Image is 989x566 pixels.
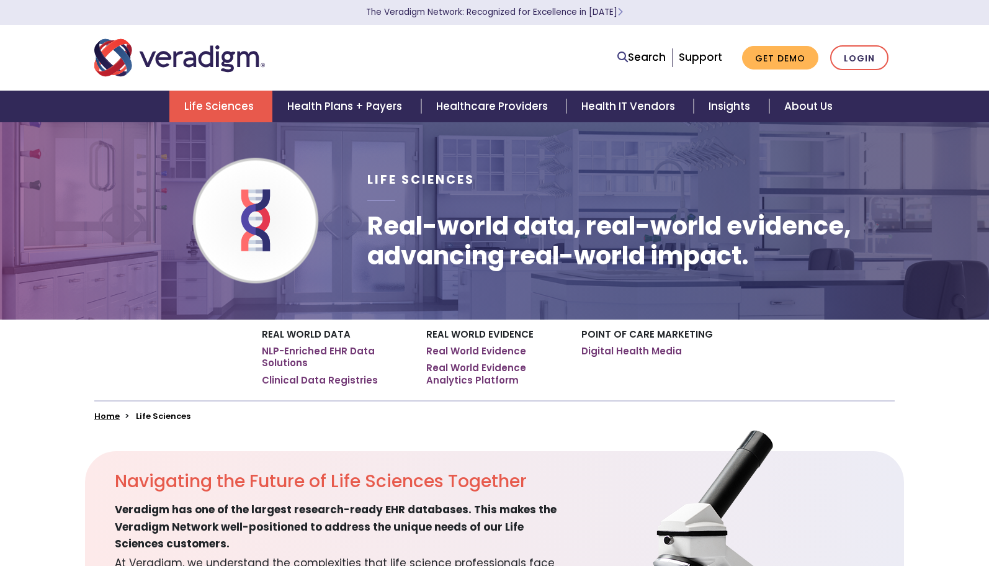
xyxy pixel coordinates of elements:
[581,345,682,357] a: Digital Health Media
[169,91,272,122] a: Life Sciences
[742,46,818,70] a: Get Demo
[366,6,623,18] a: The Veradigm Network: Recognized for Excellence in [DATE]Learn More
[94,410,120,422] a: Home
[262,345,408,369] a: NLP-Enriched EHR Data Solutions
[421,91,566,122] a: Healthcare Providers
[94,37,265,78] img: Veradigm logo
[679,50,722,65] a: Support
[367,211,895,271] h1: Real-world data, real-world evidence, advancing real-world impact.
[426,345,526,357] a: Real World Evidence
[115,471,563,492] h2: Navigating the Future of Life Sciences Together
[115,501,563,552] span: Veradigm has one of the largest research-ready EHR databases. This makes the Veradigm Network wel...
[566,91,694,122] a: Health IT Vendors
[272,91,421,122] a: Health Plans + Payers
[262,374,378,387] a: Clinical Data Registries
[426,362,563,386] a: Real World Evidence Analytics Platform
[367,171,475,188] span: Life Sciences
[769,91,848,122] a: About Us
[617,6,623,18] span: Learn More
[617,49,666,66] a: Search
[694,91,769,122] a: Insights
[830,45,888,71] a: Login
